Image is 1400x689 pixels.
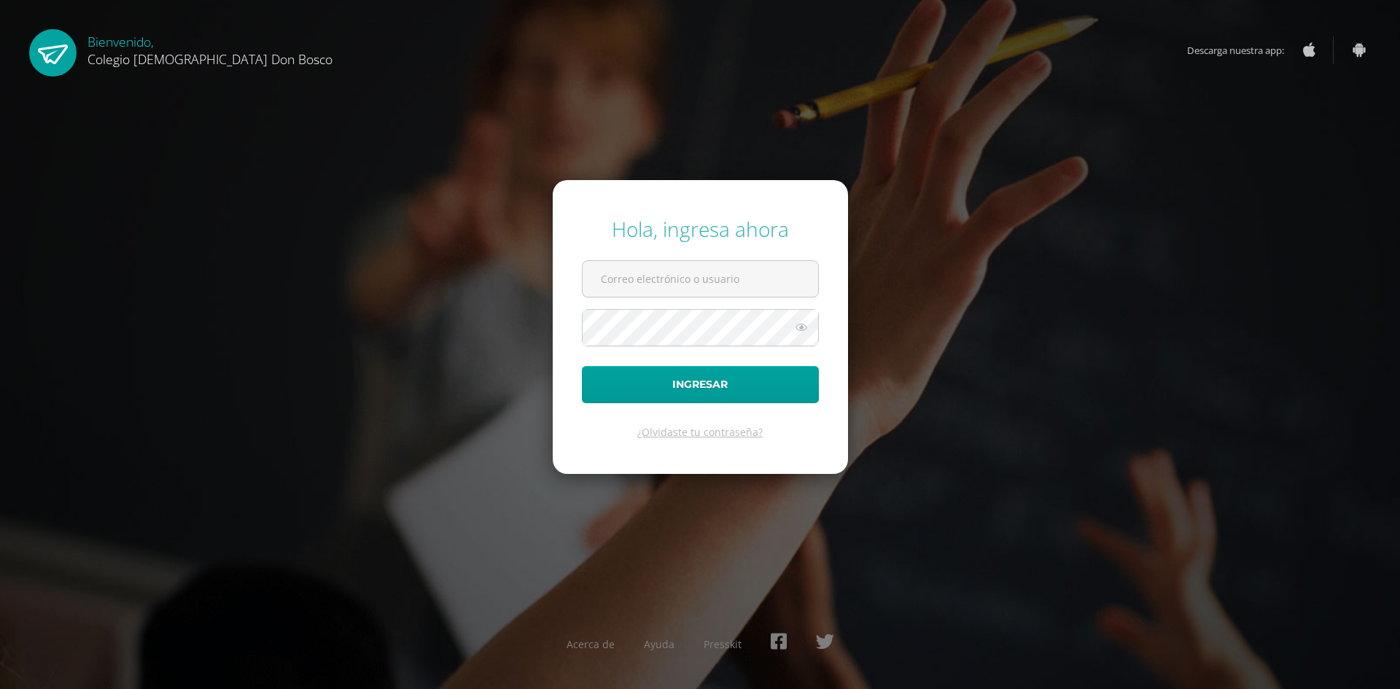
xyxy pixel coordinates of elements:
[567,637,615,651] a: Acerca de
[582,366,819,403] button: Ingresar
[637,425,763,439] a: ¿Olvidaste tu contraseña?
[582,215,819,243] div: Hola, ingresa ahora
[644,637,674,651] a: Ayuda
[87,50,332,68] span: Colegio [DEMOGRAPHIC_DATA] Don Bosco
[1187,36,1299,64] span: Descarga nuestra app:
[87,29,332,68] div: Bienvenido,
[704,637,742,651] a: Presskit
[583,261,818,297] input: Correo electrónico o usuario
